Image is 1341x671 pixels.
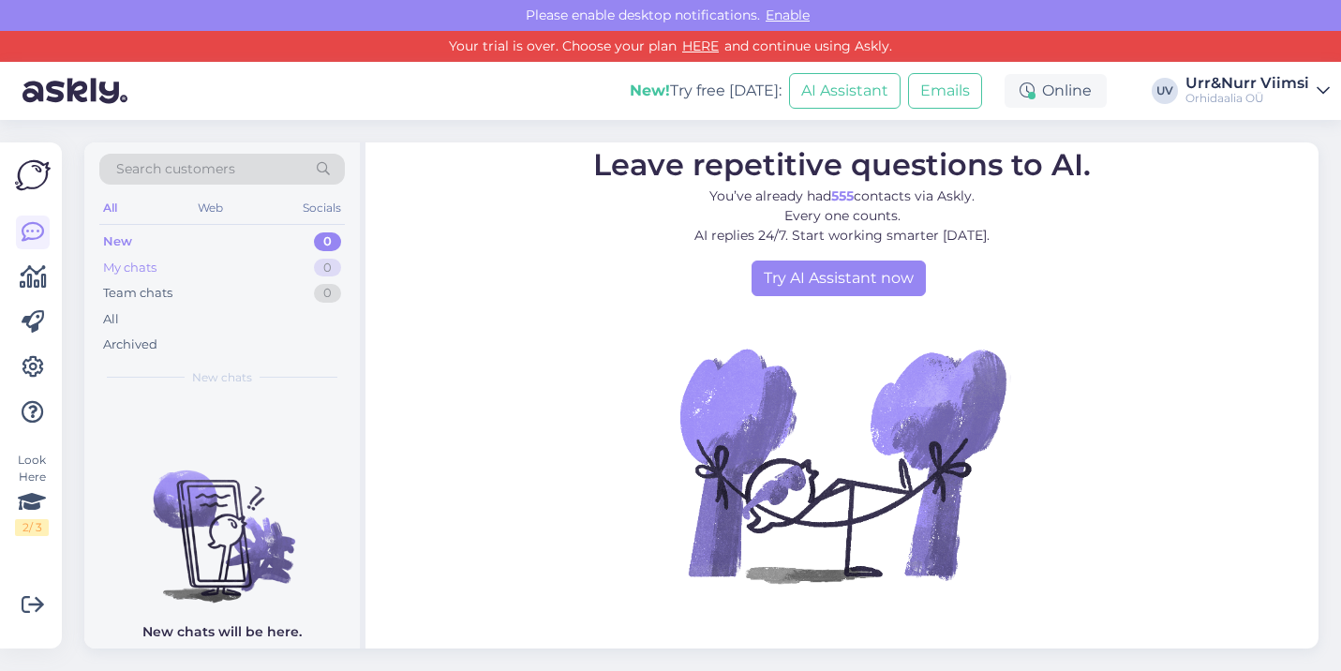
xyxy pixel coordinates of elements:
[593,186,1091,246] p: You’ve already had contacts via Askly. Every one counts. AI replies 24/7. Start working smarter [...
[1005,74,1107,108] div: Online
[142,622,302,642] p: New chats will be here.
[1185,76,1309,91] div: Urr&Nurr Viimsi
[630,82,670,99] b: New!
[1185,76,1330,106] a: Urr&Nurr ViimsiOrhidaalia OÜ
[314,259,341,277] div: 0
[103,335,157,354] div: Archived
[116,159,235,179] span: Search customers
[84,437,360,605] img: No chats
[103,232,132,251] div: New
[192,369,252,386] span: New chats
[194,196,227,220] div: Web
[593,146,1091,183] span: Leave repetitive questions to AI.
[789,73,901,109] button: AI Assistant
[630,80,782,102] div: Try free [DATE]:
[99,196,121,220] div: All
[1185,91,1309,106] div: Orhidaalia OÜ
[908,73,982,109] button: Emails
[677,37,724,54] a: HERE
[103,284,172,303] div: Team chats
[314,284,341,303] div: 0
[103,259,156,277] div: My chats
[314,232,341,251] div: 0
[674,296,1011,634] img: No Chat active
[15,157,51,193] img: Askly Logo
[15,452,49,536] div: Look Here
[299,196,345,220] div: Socials
[1152,78,1178,104] div: UV
[831,187,854,204] b: 555
[103,310,119,329] div: All
[752,261,926,296] a: Try AI Assistant now
[760,7,815,23] span: Enable
[15,519,49,536] div: 2 / 3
